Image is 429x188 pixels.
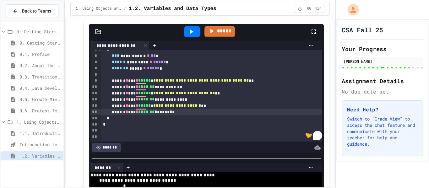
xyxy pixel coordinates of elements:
[304,6,314,11] span: 60
[342,77,423,85] h2: Assignment Details
[315,6,322,11] span: min
[16,119,61,125] span: 1. Using Objects and Methods
[19,62,61,69] span: 0.2. About the AP CSA Exam
[129,5,216,13] span: 1.2. Variables and Data Types
[124,6,126,11] span: /
[347,106,418,113] h3: Need Help?
[19,85,61,91] span: 0.4. Java Development Environments
[342,45,423,53] h2: Your Progress
[19,73,61,80] span: 0.3. Transitioning from AP CSP to AP CSA
[342,88,423,95] div: No due date set
[22,8,51,14] span: Back to Teams
[342,25,383,34] h1: CSA Fall 25
[341,3,361,17] div: My Account
[19,40,61,46] span: 0. Getting Started
[19,51,61,57] span: 0.1. Preface
[19,96,61,103] span: 0.5. Growth Mindset and Pair Programming
[19,130,61,137] span: 1.1. Introduction to Algorithms, Programming, and Compilers
[19,153,61,159] span: 1.2. Variables and Data Types
[76,6,122,11] span: 1. Using Objects and Methods
[344,58,421,64] div: [PERSON_NAME]
[347,116,418,147] p: Switch to "Grade View" to access the chat feature and communicate with your teacher for help and ...
[6,4,58,18] button: Back to Teams
[16,28,61,35] span: 0: Getting Started
[101,27,322,141] div: To enrich screen reader interactions, please activate Accessibility in Grammarly extension settings
[19,107,61,114] span: 0.6. Pretest for the AP CSA Exam
[19,141,61,148] span: Introduction to Algorithms, Programming, and Compilers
